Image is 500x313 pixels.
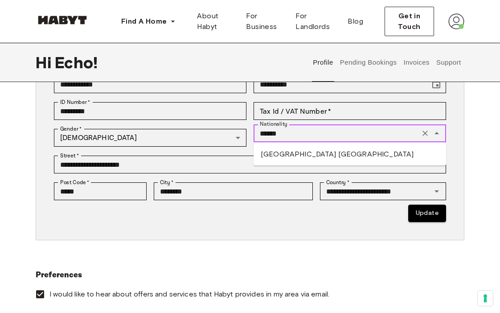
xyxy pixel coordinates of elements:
[60,98,90,106] label: ID Number
[36,16,89,25] img: Habyt
[288,7,340,36] a: For Landlords
[36,269,464,281] h6: Preferences
[197,11,232,32] span: About Habyt
[160,178,174,186] label: City
[408,205,446,222] button: Update
[190,7,239,36] a: About Habyt
[430,127,443,140] button: Close
[254,146,446,162] li: [GEOGRAPHIC_DATA] [GEOGRAPHIC_DATA]
[54,129,246,147] div: [DEMOGRAPHIC_DATA]
[49,289,329,299] span: I would like to hear about offers and services that Habyt provides in my area via email.
[385,7,434,36] button: Get in Touch
[312,43,335,82] button: Profile
[339,43,398,82] button: Pending Bookings
[239,7,288,36] a: For Business
[246,11,281,32] span: For Business
[427,75,445,93] button: Choose date, selected date is Jun 12, 2000
[260,120,287,128] label: Nationality
[114,12,183,30] button: Find A Home
[121,16,167,27] span: Find A Home
[310,43,464,82] div: user profile tabs
[478,291,493,306] button: Your consent preferences for tracking technologies
[326,178,349,186] label: Country
[419,127,431,140] button: Clear
[340,7,370,36] a: Blog
[60,178,90,186] label: Post Code
[448,13,464,29] img: avatar
[392,11,426,32] span: Get in Touch
[348,16,363,27] span: Blog
[60,125,82,133] label: Gender
[60,152,79,160] label: Street
[430,185,443,198] button: Open
[402,43,430,82] button: Invoices
[55,53,98,72] span: Echo !
[435,43,462,82] button: Support
[36,53,55,72] span: Hi
[295,11,333,32] span: For Landlords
